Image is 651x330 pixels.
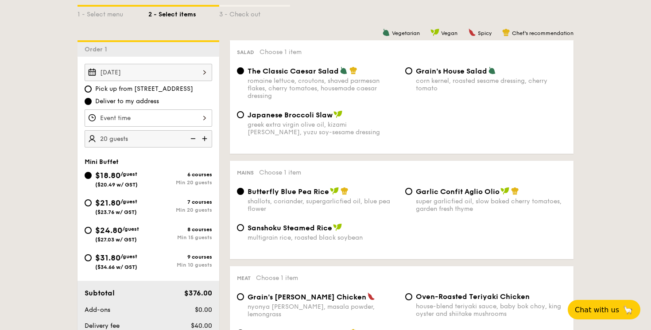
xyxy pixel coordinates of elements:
div: super garlicfied oil, slow baked cherry tomatoes, garden fresh thyme [416,198,566,213]
div: 9 courses [148,254,212,260]
input: Butterfly Blue Pea Riceshallots, coriander, supergarlicfied oil, blue pea flower [237,188,244,195]
div: 3 - Check out [219,7,290,19]
span: Add-ons [85,306,110,314]
input: Sanshoku Steamed Ricemultigrain rice, roasted black soybean [237,224,244,231]
span: $24.80 [95,225,122,235]
img: icon-chef-hat.a58ddaea.svg [511,187,519,195]
input: Deliver to my address [85,98,92,105]
span: Subtotal [85,289,115,297]
span: Choose 1 item [256,274,298,282]
div: house-blend teriyaki sauce, baby bok choy, king oyster and shiitake mushrooms [416,303,566,318]
span: Order 1 [85,46,111,53]
span: /guest [120,198,137,205]
span: Butterfly Blue Pea Rice [248,187,329,196]
span: $21.80 [95,198,120,208]
img: icon-reduce.1d2dbef1.svg [186,130,199,147]
span: /guest [122,226,139,232]
div: Min 10 guests [148,262,212,268]
span: Choose 1 item [259,169,301,176]
div: romaine lettuce, croutons, shaved parmesan flakes, cherry tomatoes, housemade caesar dressing [248,77,398,100]
input: Number of guests [85,130,212,148]
div: 6 courses [148,171,212,178]
div: shallots, coriander, supergarlicfied oil, blue pea flower [248,198,398,213]
div: 1 - Select menu [77,7,148,19]
img: icon-chef-hat.a58ddaea.svg [502,28,510,36]
span: Mains [237,170,254,176]
span: Chat with us [575,306,619,314]
span: Pick up from [STREET_ADDRESS] [95,85,193,93]
img: icon-add.58712e84.svg [199,130,212,147]
div: 2 - Select items [148,7,219,19]
div: 8 courses [148,226,212,233]
input: Grain's House Saladcorn kernel, roasted sesame dressing, cherry tomato [405,67,412,74]
span: The Classic Caesar Salad [248,67,339,75]
span: Chef's recommendation [512,30,573,36]
span: Garlic Confit Aglio Olio [416,187,500,196]
span: $18.80 [95,171,120,180]
img: icon-vegan.f8ff3823.svg [500,187,509,195]
input: $24.80/guest($27.03 w/ GST)8 coursesMin 15 guests [85,227,92,234]
span: Mini Buffet [85,158,119,166]
img: icon-vegan.f8ff3823.svg [330,187,339,195]
span: Spicy [478,30,492,36]
img: icon-vegan.f8ff3823.svg [333,223,342,231]
span: Salad [237,49,254,55]
div: Min 20 guests [148,207,212,213]
span: $376.00 [184,289,212,297]
div: corn kernel, roasted sesame dressing, cherry tomato [416,77,566,92]
span: $31.80 [95,253,120,263]
span: /guest [120,171,137,177]
span: Sanshoku Steamed Rice [248,224,332,232]
span: Meat [237,275,251,281]
span: $40.00 [191,322,212,330]
img: icon-vegan.f8ff3823.svg [430,28,439,36]
img: icon-vegetarian.fe4039eb.svg [382,28,390,36]
input: Pick up from [STREET_ADDRESS] [85,85,92,93]
span: Vegan [441,30,457,36]
span: ($23.76 w/ GST) [95,209,137,215]
span: /guest [120,253,137,260]
span: ($34.66 w/ GST) [95,264,137,270]
input: Event time [85,109,212,127]
img: icon-vegetarian.fe4039eb.svg [340,66,348,74]
input: Event date [85,64,212,81]
span: Japanese Broccoli Slaw [248,111,333,119]
img: icon-vegan.f8ff3823.svg [333,110,342,118]
img: icon-vegetarian.fe4039eb.svg [488,66,496,74]
img: icon-spicy.37a8142b.svg [367,292,375,300]
span: Grain's [PERSON_NAME] Chicken [248,293,366,301]
input: The Classic Caesar Saladromaine lettuce, croutons, shaved parmesan flakes, cherry tomatoes, house... [237,67,244,74]
input: Grain's [PERSON_NAME] Chickennyonya [PERSON_NAME], masala powder, lemongrass [237,293,244,300]
input: Oven-Roasted Teriyaki Chickenhouse-blend teriyaki sauce, baby bok choy, king oyster and shiitake ... [405,293,412,300]
input: Garlic Confit Aglio Oliosuper garlicfied oil, slow baked cherry tomatoes, garden fresh thyme [405,188,412,195]
span: Grain's House Salad [416,67,487,75]
span: ($27.03 w/ GST) [95,237,137,243]
div: multigrain rice, roasted black soybean [248,234,398,241]
button: Chat with us🦙 [568,300,640,319]
input: Japanese Broccoli Slawgreek extra virgin olive oil, kizami [PERSON_NAME], yuzu soy-sesame dressing [237,111,244,118]
span: ($20.49 w/ GST) [95,182,138,188]
span: Vegetarian [392,30,420,36]
span: 🦙 [623,305,633,315]
input: $18.80/guest($20.49 w/ GST)6 coursesMin 20 guests [85,172,92,179]
img: icon-chef-hat.a58ddaea.svg [341,187,349,195]
span: Delivery fee [85,322,120,330]
img: icon-spicy.37a8142b.svg [468,28,476,36]
span: Oven-Roasted Teriyaki Chicken [416,292,530,301]
span: Choose 1 item [260,48,302,56]
input: $31.80/guest($34.66 w/ GST)9 coursesMin 10 guests [85,254,92,261]
span: $0.00 [195,306,212,314]
div: nyonya [PERSON_NAME], masala powder, lemongrass [248,303,398,318]
div: Min 15 guests [148,234,212,241]
div: 7 courses [148,199,212,205]
span: Deliver to my address [95,97,159,106]
div: greek extra virgin olive oil, kizami [PERSON_NAME], yuzu soy-sesame dressing [248,121,398,136]
input: $21.80/guest($23.76 w/ GST)7 coursesMin 20 guests [85,199,92,206]
div: Min 20 guests [148,179,212,186]
img: icon-chef-hat.a58ddaea.svg [349,66,357,74]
